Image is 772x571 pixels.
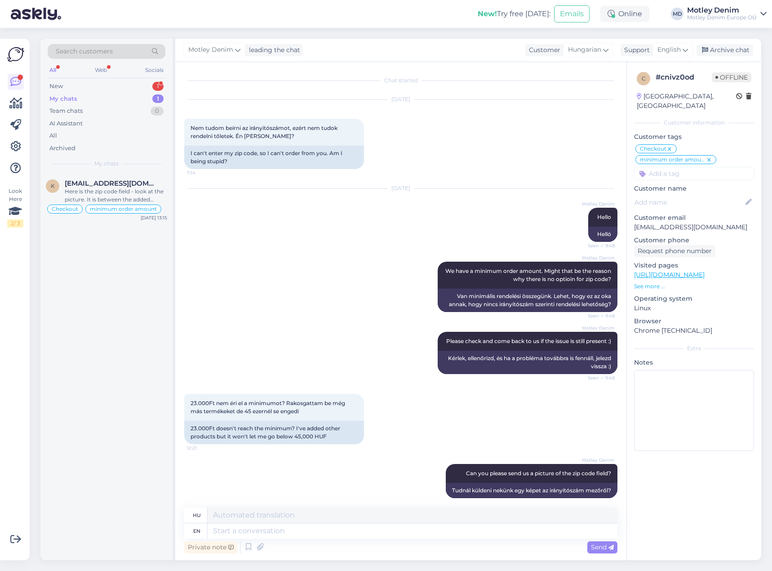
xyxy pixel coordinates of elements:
[478,9,550,19] div: Try free [DATE]:
[193,523,200,539] div: en
[7,187,23,228] div: Look Here
[634,223,754,232] p: [EMAIL_ADDRESS][DOMAIN_NAME]
[591,543,614,551] span: Send
[597,214,611,220] span: Hello
[581,457,615,464] span: Motley Denim
[634,197,744,207] input: Add name
[151,107,164,116] div: 0
[634,271,705,279] a: [URL][DOMAIN_NAME]
[634,132,754,142] p: Customer tags
[634,245,715,257] div: Request phone number
[187,170,221,176] span: 7:14
[640,157,706,162] span: minimum order amount
[52,206,78,212] span: Checkout
[581,325,615,331] span: Motley Denim
[49,119,83,128] div: AI Assistant
[634,119,754,127] div: Customer information
[634,303,754,313] p: Linux
[191,125,339,139] span: Nem tudom beírni az irányítószámot, ezért nem tudok rendelni tőletek. Én [PERSON_NAME]?
[588,227,617,242] div: Helló
[49,131,57,140] div: All
[245,45,300,55] div: leading the chat
[697,44,753,56] div: Archive chat
[634,261,754,270] p: Visited pages
[49,107,83,116] div: Team chats
[554,5,590,22] button: Emails
[581,242,615,249] span: Seen ✓ 9:48
[191,400,346,415] span: 23.000Ft nem éri el a minimumot? Rakosgattam be még más termékeket de 45 ezernél se engedi
[581,312,615,319] span: Seen ✓ 9:48
[65,179,158,187] span: Kisalfato.bazsi@gmail.com
[184,184,617,192] div: [DATE]
[438,289,617,312] div: Van minimális rendelési összegünk. Lehet, hogy ez az oka annak, hogy nincs irányítószám szerinti ...
[712,72,751,82] span: Offline
[184,76,617,85] div: Chat started
[634,294,754,303] p: Operating system
[657,45,681,55] span: English
[466,470,611,477] span: Can you please send us a picture of the zip code field?
[634,358,754,367] p: Notes
[687,14,757,21] div: Motley Denim Europe OÜ
[478,9,497,18] b: New!
[48,64,58,76] div: All
[51,183,55,189] span: K
[640,146,666,152] span: Checkout
[141,214,167,221] div: [DATE] 13:15
[634,213,754,223] p: Customer email
[634,317,754,326] p: Browser
[621,45,650,55] div: Support
[188,45,233,55] span: Motley Denim
[90,206,157,212] span: minimum order amount
[7,219,23,228] div: 2 / 3
[193,508,201,523] div: hu
[152,82,164,91] div: 1
[445,268,612,282] span: We have a minimum order amount. MIght that be the reason why there is no optioin for zip code?
[687,7,757,14] div: Motley Denim
[446,483,617,498] div: Tudnál küldeni nekünk egy képet az irányítószám mezőről?
[49,94,77,103] div: My chats
[600,6,649,22] div: Online
[184,541,237,553] div: Private note
[184,95,617,103] div: [DATE]
[581,201,615,207] span: Motley Denim
[184,421,364,444] div: 23.000Ft doesn't reach the minimum? I've added other products but it won't let me go below 45,000...
[525,45,560,55] div: Customer
[7,46,24,63] img: Askly Logo
[687,7,767,21] a: Motley DenimMotley Denim Europe OÜ
[642,75,646,82] span: c
[184,146,364,169] div: I can't enter my zip code, so I can't order from you. Am I being stupid?
[568,45,601,55] span: Hungarian
[634,167,754,180] input: Add a tag
[187,445,221,451] span: 12:21
[634,326,754,335] p: Chrome [TECHNICAL_ID]
[581,499,615,505] span: Seen ✓ 12:52
[49,144,75,153] div: Archived
[581,375,615,381] span: Seen ✓ 9:48
[446,338,611,344] span: Please check and come back to us if the issue is still present :)
[634,344,754,352] div: Extra
[656,72,712,83] div: # cnivz0od
[49,82,63,91] div: New
[152,94,164,103] div: 1
[634,184,754,193] p: Customer name
[634,236,754,245] p: Customer phone
[438,351,617,374] div: Kérlek, ellenőrizd, és ha a probléma továbbra is fennáll, jelezd vissza :)
[143,64,165,76] div: Socials
[65,187,167,204] div: Here is the zip code field - look at the picture. It is between the added products and the socks ...
[637,92,736,111] div: [GEOGRAPHIC_DATA], [GEOGRAPHIC_DATA]
[671,8,683,20] div: MD
[94,160,119,168] span: My chats
[634,282,754,290] p: See more ...
[581,254,615,261] span: Motley Denim
[56,47,113,56] span: Search customers
[93,64,109,76] div: Web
